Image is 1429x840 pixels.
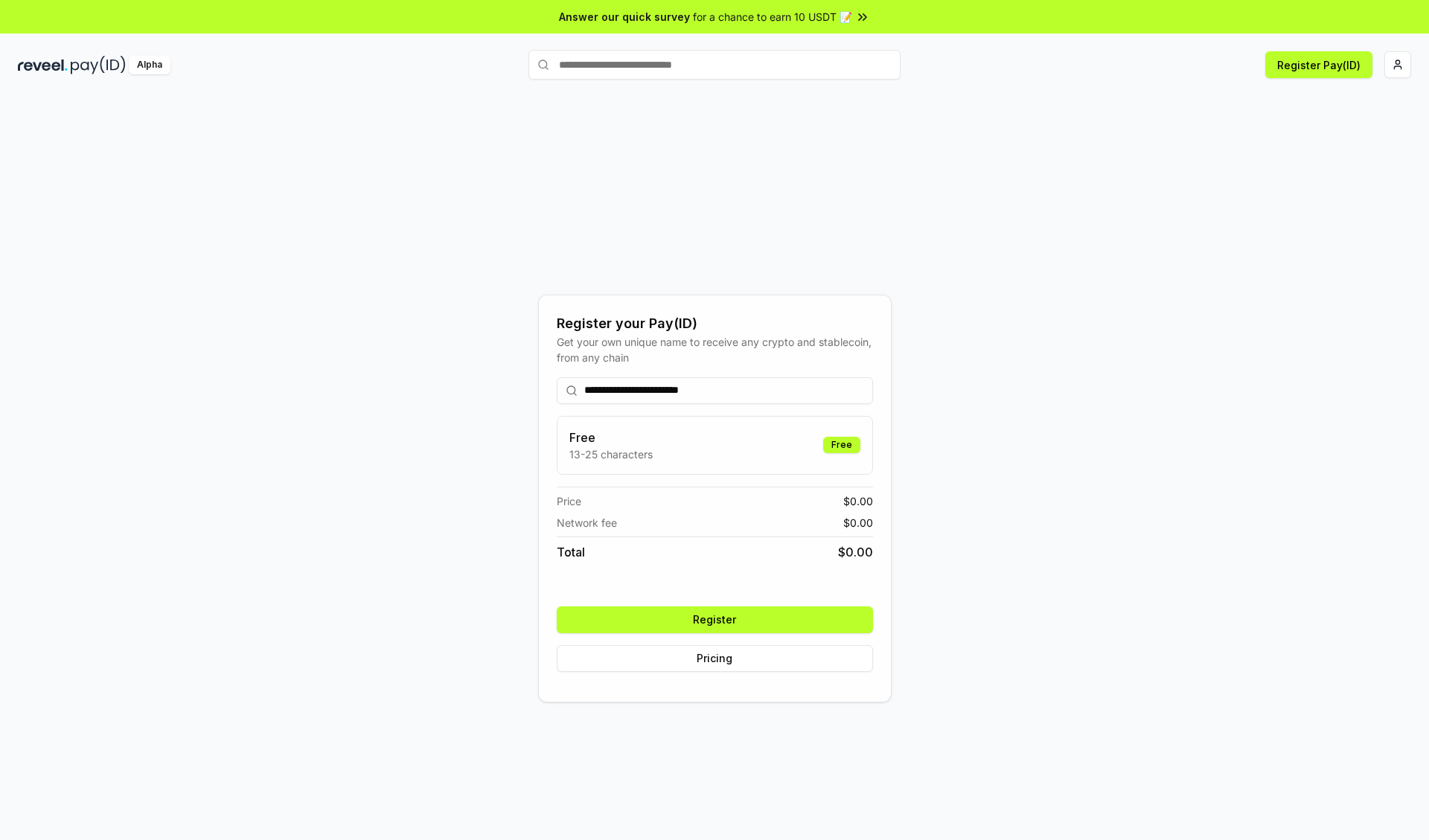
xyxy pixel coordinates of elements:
[843,515,873,530] span: $ 0.00
[838,543,873,561] span: $ 0.00
[557,645,873,672] button: Pricing
[557,334,873,365] div: Get your own unique name to receive any crypto and stablecoin, from any chain
[557,493,581,509] span: Price
[557,313,873,334] div: Register your Pay(ID)
[693,9,852,25] span: for a chance to earn 10 USDT 📝
[843,493,873,509] span: $ 0.00
[71,56,126,74] img: pay_id
[559,9,690,25] span: Answer our quick survey
[129,56,170,74] div: Alpha
[569,429,653,446] h3: Free
[557,543,585,561] span: Total
[569,446,653,462] p: 13-25 characters
[823,437,860,453] div: Free
[18,56,68,74] img: reveel_dark
[557,515,617,530] span: Network fee
[1265,51,1372,78] button: Register Pay(ID)
[557,606,873,633] button: Register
